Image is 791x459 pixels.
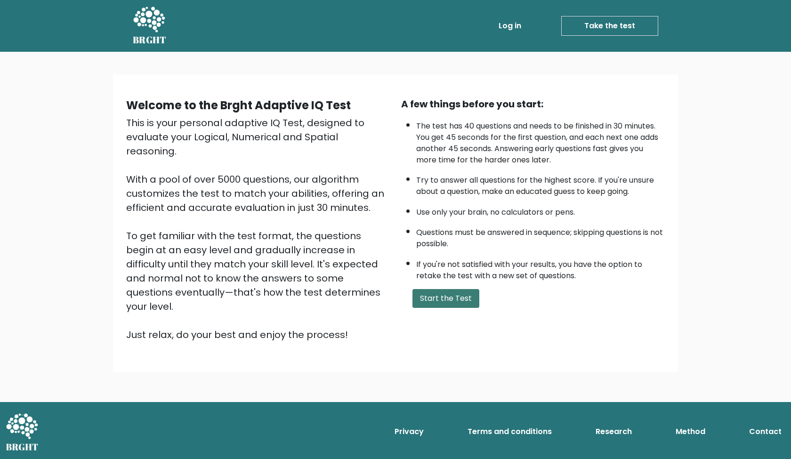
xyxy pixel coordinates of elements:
[133,4,167,48] a: BRGHT
[126,97,351,113] b: Welcome to the Brght Adaptive IQ Test
[745,422,785,441] a: Contact
[416,222,665,250] li: Questions must be answered in sequence; skipping questions is not possible.
[416,202,665,218] li: Use only your brain, no calculators or pens.
[464,422,556,441] a: Terms and conditions
[592,422,636,441] a: Research
[561,16,658,36] a: Take the test
[401,97,665,111] div: A few things before you start:
[412,289,479,308] button: Start the Test
[416,254,665,282] li: If you're not satisfied with your results, you have the option to retake the test with a new set ...
[416,116,665,166] li: The test has 40 questions and needs to be finished in 30 minutes. You get 45 seconds for the firs...
[416,170,665,197] li: Try to answer all questions for the highest score. If you're unsure about a question, make an edu...
[126,116,390,342] div: This is your personal adaptive IQ Test, designed to evaluate your Logical, Numerical and Spatial ...
[133,34,167,46] h5: BRGHT
[391,422,428,441] a: Privacy
[672,422,709,441] a: Method
[495,16,525,35] a: Log in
